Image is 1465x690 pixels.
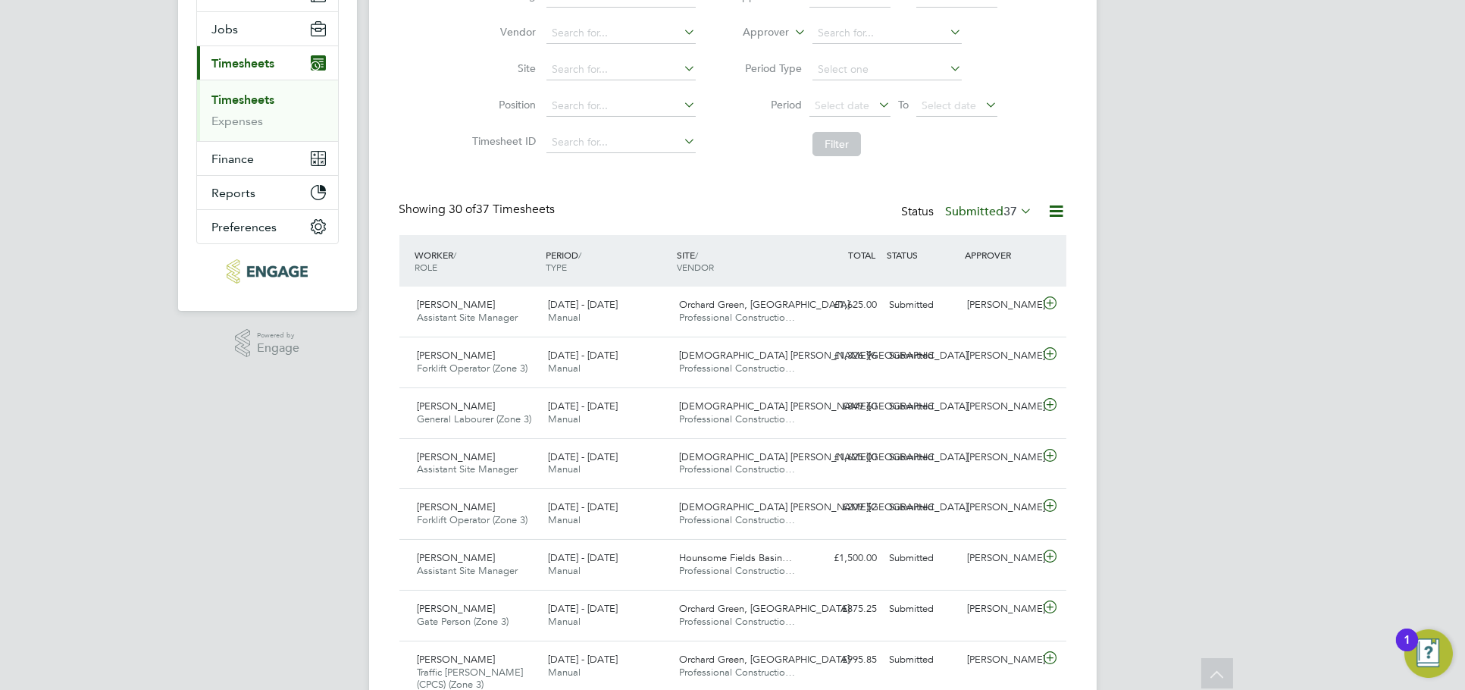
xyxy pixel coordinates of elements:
span: Manual [548,463,581,475]
span: Engage [257,342,299,355]
label: Period Type [734,61,802,75]
span: Professional Constructio… [679,615,795,628]
label: Timesheet ID [468,134,536,148]
div: Submitted [883,343,962,369]
div: £209.52 [804,495,883,520]
span: Jobs [212,22,239,36]
span: Assistant Site Manager [418,463,518,475]
span: [DATE] - [DATE] [548,602,618,615]
div: WORKER [412,241,543,281]
div: Timesheets [197,80,338,141]
div: [PERSON_NAME] [961,597,1040,622]
button: Filter [812,132,861,156]
span: [DATE] - [DATE] [548,500,618,513]
span: Professional Constructio… [679,362,795,375]
span: Orchard Green, [GEOGRAPHIC_DATA] [679,298,850,311]
button: Finance [197,142,338,175]
span: Hounsome Fields Basin… [679,551,792,564]
div: [PERSON_NAME] [961,445,1040,470]
span: 30 of [449,202,477,217]
div: Submitted [883,445,962,470]
span: To [894,95,913,114]
div: Submitted [883,597,962,622]
div: £1,625.00 [804,293,883,318]
span: Manual [548,362,581,375]
div: Showing [399,202,559,218]
div: STATUS [883,241,962,268]
span: [DEMOGRAPHIC_DATA] [PERSON_NAME][GEOGRAPHIC_DATA] [679,400,968,412]
input: Select one [812,59,962,80]
span: Preferences [212,220,277,234]
span: [PERSON_NAME] [418,551,496,564]
span: [DATE] - [DATE] [548,450,618,463]
span: Powered by [257,329,299,342]
span: Professional Constructio… [679,311,795,324]
img: pcrnet-logo-retina.png [227,259,308,284]
span: TYPE [546,261,567,273]
div: Submitted [883,495,962,520]
span: Gate Person (Zone 3) [418,615,509,628]
span: / [695,249,698,261]
label: Approver [721,25,789,40]
div: Submitted [883,293,962,318]
span: Professional Constructio… [679,666,795,679]
span: Assistant Site Manager [418,311,518,324]
button: Open Resource Center, 1 new notification [1404,629,1453,678]
input: Search for... [812,23,962,44]
span: Manual [548,615,581,628]
span: General Labourer (Zone 3) [418,412,532,425]
span: / [454,249,457,261]
span: Manual [548,412,581,425]
span: Professional Constructio… [679,513,795,526]
a: Timesheets [212,93,275,107]
div: APPROVER [961,241,1040,268]
span: [PERSON_NAME] [418,500,496,513]
button: Jobs [197,12,338,45]
label: Position [468,98,536,111]
div: SITE [673,241,804,281]
div: [PERSON_NAME] [961,343,1040,369]
input: Search for... [546,132,696,153]
span: Assistant Site Manager [418,564,518,577]
input: Search for... [546,96,696,117]
div: 1 [1404,640,1410,660]
span: Timesheets [212,56,275,71]
span: [PERSON_NAME] [418,450,496,463]
span: Orchard Green, [GEOGRAPHIC_DATA] [679,653,850,666]
span: Forklift Operator (Zone 3) [418,513,528,526]
span: [DATE] - [DATE] [548,400,618,412]
span: Professional Constructio… [679,412,795,425]
a: Powered byEngage [235,329,299,358]
span: [DEMOGRAPHIC_DATA] [PERSON_NAME][GEOGRAPHIC_DATA] [679,349,968,362]
button: Preferences [197,210,338,243]
div: PERIOD [542,241,673,281]
div: [PERSON_NAME] [961,394,1040,419]
label: Submitted [946,204,1033,219]
input: Search for... [546,59,696,80]
span: 37 [1004,204,1018,219]
span: [DEMOGRAPHIC_DATA] [PERSON_NAME][GEOGRAPHIC_DATA] [679,500,968,513]
span: Manual [548,513,581,526]
span: [DEMOGRAPHIC_DATA] [PERSON_NAME][GEOGRAPHIC_DATA] [679,450,968,463]
span: VENDOR [677,261,714,273]
div: £1,625.00 [804,445,883,470]
div: Submitted [883,648,962,673]
div: £849.60 [804,394,883,419]
span: [PERSON_NAME] [418,602,496,615]
button: Timesheets [197,46,338,80]
span: Manual [548,564,581,577]
span: [DATE] - [DATE] [548,653,618,666]
label: Vendor [468,25,536,39]
span: [DATE] - [DATE] [548,349,618,362]
span: Manual [548,666,581,679]
span: 37 Timesheets [449,202,556,217]
div: £1,326.96 [804,343,883,369]
span: Select date [815,99,869,112]
span: Orchard Green, [GEOGRAPHIC_DATA] [679,602,850,615]
span: Professional Constructio… [679,564,795,577]
div: £1,500.00 [804,546,883,571]
label: Period [734,98,802,111]
div: Submitted [883,546,962,571]
span: [PERSON_NAME] [418,298,496,311]
input: Search for... [546,23,696,44]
